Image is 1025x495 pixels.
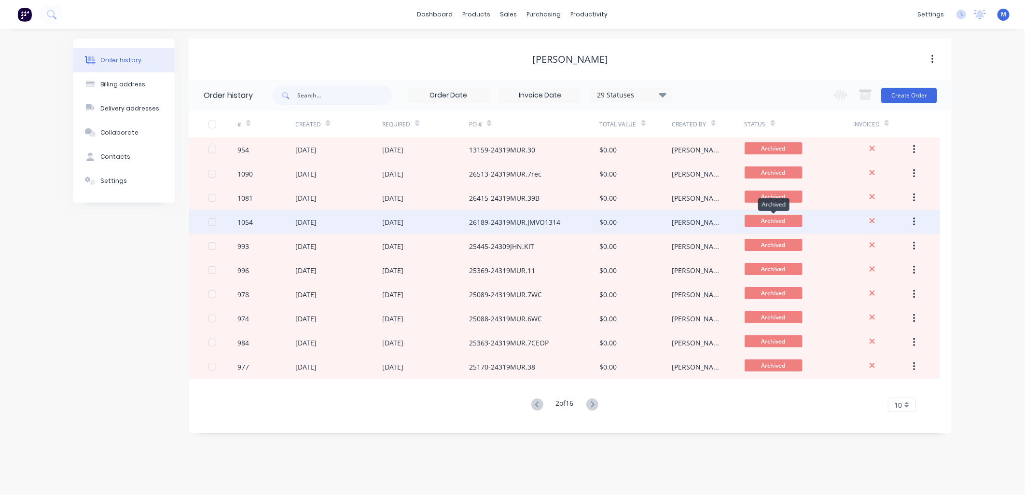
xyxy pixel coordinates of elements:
button: Delivery addresses [73,96,175,121]
div: sales [496,7,522,22]
div: [PERSON_NAME] [672,289,725,300]
div: Settings [100,177,127,185]
div: $0.00 [600,314,617,324]
div: Status [745,111,853,137]
span: Archived [745,191,803,203]
img: Factory [17,7,32,22]
div: $0.00 [600,338,617,348]
div: 25088-24319MUR.6WC [469,314,542,324]
div: [PERSON_NAME] [672,193,725,203]
div: [DATE] [295,193,317,203]
span: Archived [745,263,803,275]
span: Archived [745,166,803,179]
div: Status [745,120,766,129]
div: Total Value [600,111,672,137]
div: [PERSON_NAME] [672,362,725,372]
span: Archived [745,142,803,154]
div: [PERSON_NAME] [672,338,725,348]
div: $0.00 [600,169,617,179]
div: 996 [237,265,249,275]
button: Collaborate [73,121,175,145]
span: Archived [745,311,803,323]
div: Created [295,120,321,129]
div: Created By [672,111,745,137]
span: 10 [894,400,902,410]
div: 25369-24319MUR.11 [469,265,535,275]
div: Archived [758,198,790,211]
div: 1090 [237,169,253,179]
div: 26513-24319MUR.7rec [469,169,541,179]
input: Invoice Date [499,88,581,103]
div: [DATE] [295,338,317,348]
div: # [237,120,241,129]
div: Total Value [600,120,637,129]
div: Created [295,111,382,137]
span: Archived [745,215,803,227]
button: Billing address [73,72,175,96]
div: PO # [469,111,599,137]
div: # [237,111,295,137]
div: [DATE] [295,265,317,275]
div: [PERSON_NAME] [672,145,725,155]
div: [DATE] [295,314,317,324]
div: Required [382,120,410,129]
div: Delivery addresses [100,104,159,113]
div: 1054 [237,217,253,227]
div: 25170-24319MUR.38 [469,362,535,372]
span: Archived [745,287,803,299]
div: 977 [237,362,249,372]
input: Order Date [408,88,489,103]
div: [DATE] [382,145,403,155]
span: Archived [745,359,803,371]
div: [PERSON_NAME] [533,54,609,65]
div: [DATE] [382,314,403,324]
div: [DATE] [382,338,403,348]
div: [DATE] [382,217,403,227]
div: 984 [237,338,249,348]
div: $0.00 [600,289,617,300]
div: Required [382,111,469,137]
span: Archived [745,335,803,347]
div: [DATE] [382,265,403,275]
div: [PERSON_NAME] [672,169,725,179]
div: 954 [237,145,249,155]
div: PO # [469,120,482,129]
div: $0.00 [600,145,617,155]
div: 2 of 16 [556,398,574,412]
div: Order history [204,90,253,101]
input: Search... [297,86,393,105]
div: [PERSON_NAME] [672,217,725,227]
div: 25363-24319MUR.7CEOP [469,338,549,348]
div: 26415-24319MUR.39B [469,193,540,203]
div: [DATE] [382,169,403,179]
div: [DATE] [295,241,317,251]
div: productivity [566,7,613,22]
div: settings [913,7,949,22]
div: [PERSON_NAME] [672,241,725,251]
div: 978 [237,289,249,300]
div: 13159-24319MUR.30 [469,145,535,155]
div: 26189-24319MUR.JMVO1314 [469,217,560,227]
div: purchasing [522,7,566,22]
div: Collaborate [100,128,139,137]
div: [DATE] [382,289,403,300]
div: 974 [237,314,249,324]
div: Created By [672,120,706,129]
div: 993 [237,241,249,251]
button: Order history [73,48,175,72]
div: $0.00 [600,265,617,275]
div: $0.00 [600,193,617,203]
div: [DATE] [295,289,317,300]
div: 25445-24309JHN.KIT [469,241,534,251]
span: M [1001,10,1006,19]
div: [DATE] [382,362,403,372]
div: [DATE] [295,362,317,372]
div: Invoiced [853,120,880,129]
div: [DATE] [382,241,403,251]
a: dashboard [413,7,458,22]
div: Contacts [100,152,130,161]
div: Order history [100,56,141,65]
div: products [458,7,496,22]
div: Billing address [100,80,145,89]
button: Contacts [73,145,175,169]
